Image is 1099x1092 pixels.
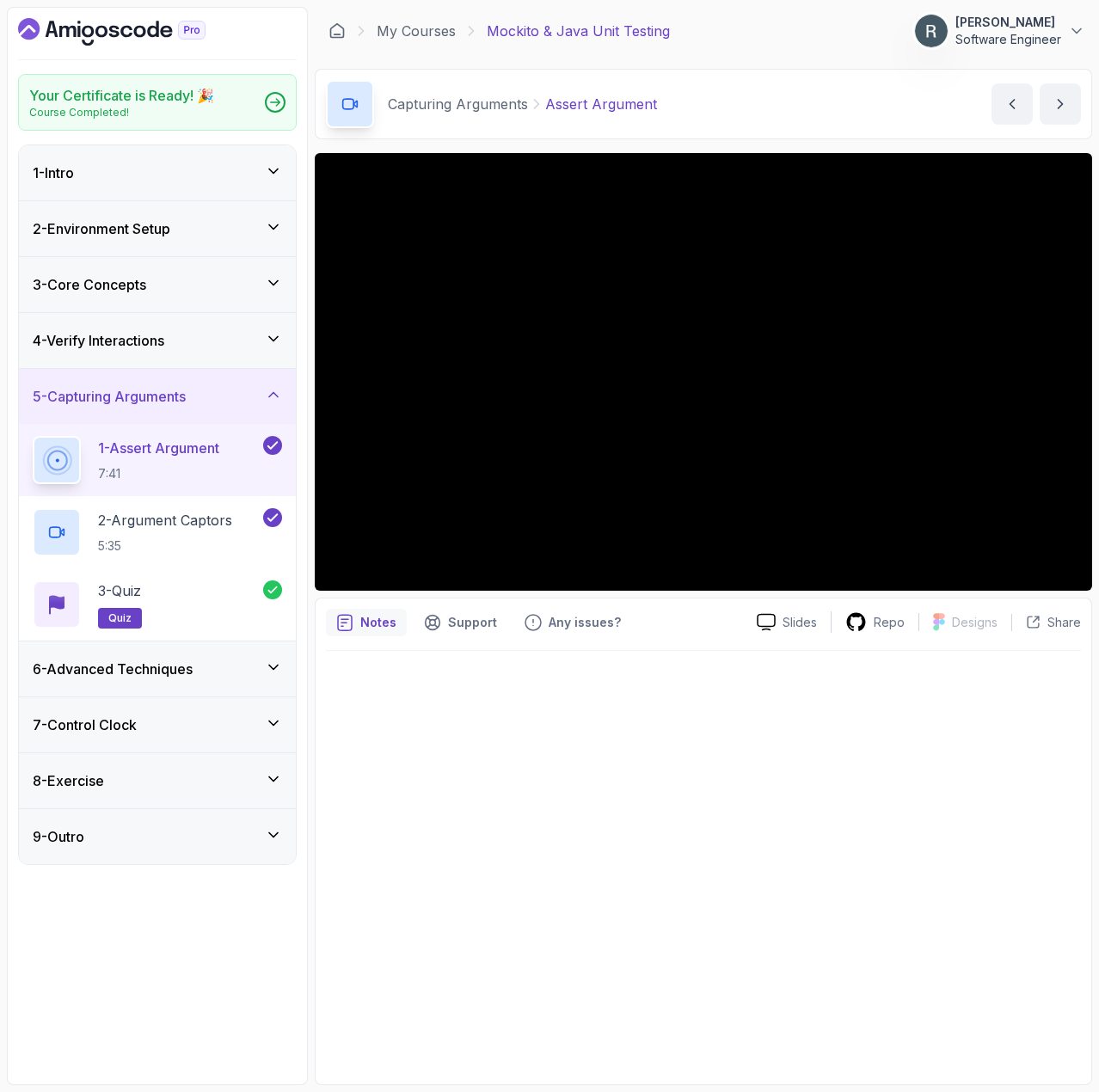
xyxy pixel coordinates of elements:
[549,614,621,631] p: Any issues?
[33,274,146,295] h3: 3 - Core Concepts
[98,580,141,601] p: 3 - Quiz
[18,74,297,131] a: Your Certificate is Ready! 🎉Course Completed!
[98,537,232,555] p: 5:35
[448,614,497,631] p: Support
[1047,614,1081,631] p: Share
[19,369,296,424] button: 5-Capturing Arguments
[388,94,528,114] p: Capturing Arguments
[19,697,296,752] button: 7-Control Clock
[108,611,132,625] span: quiz
[328,22,346,40] a: Dashboard
[414,609,507,636] button: Support button
[19,753,296,808] button: 8-Exercise
[33,826,84,847] h3: 9 - Outro
[18,18,245,46] a: Dashboard
[326,609,407,636] button: notes button
[514,609,631,636] button: Feedback button
[874,614,905,631] p: Repo
[360,614,396,631] p: Notes
[1011,614,1081,631] button: Share
[98,510,232,531] p: 2 - Argument Captors
[915,15,948,47] img: user profile image
[315,153,1092,591] iframe: 1 - assertArg
[743,613,831,631] a: Slides
[33,715,137,735] h3: 7 - Control Clock
[832,611,918,633] a: Repo
[952,614,998,631] p: Designs
[487,21,670,41] p: Mockito & Java Unit Testing
[33,770,104,791] h3: 8 - Exercise
[955,14,1061,31] p: [PERSON_NAME]
[33,580,282,629] button: 3-Quizquiz
[33,386,186,407] h3: 5 - Capturing Arguments
[33,436,282,484] button: 1-Assert Argument7:41
[33,659,193,679] h3: 6 - Advanced Techniques
[914,14,1085,48] button: user profile image[PERSON_NAME]Software Engineer
[377,21,456,41] a: My Courses
[33,508,282,556] button: 2-Argument Captors5:35
[19,313,296,368] button: 4-Verify Interactions
[98,465,219,482] p: 7:41
[783,614,817,631] p: Slides
[955,31,1061,48] p: Software Engineer
[1040,83,1081,125] button: next content
[19,641,296,696] button: 6-Advanced Techniques
[98,438,219,458] p: 1 - Assert Argument
[33,218,170,239] h3: 2 - Environment Setup
[19,257,296,312] button: 3-Core Concepts
[29,85,214,106] h2: Your Certificate is Ready! 🎉
[19,809,296,864] button: 9-Outro
[992,83,1033,125] button: previous content
[19,145,296,200] button: 1-Intro
[545,94,657,114] p: Assert Argument
[19,201,296,256] button: 2-Environment Setup
[33,330,164,351] h3: 4 - Verify Interactions
[33,163,74,183] h3: 1 - Intro
[29,106,214,120] p: Course Completed!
